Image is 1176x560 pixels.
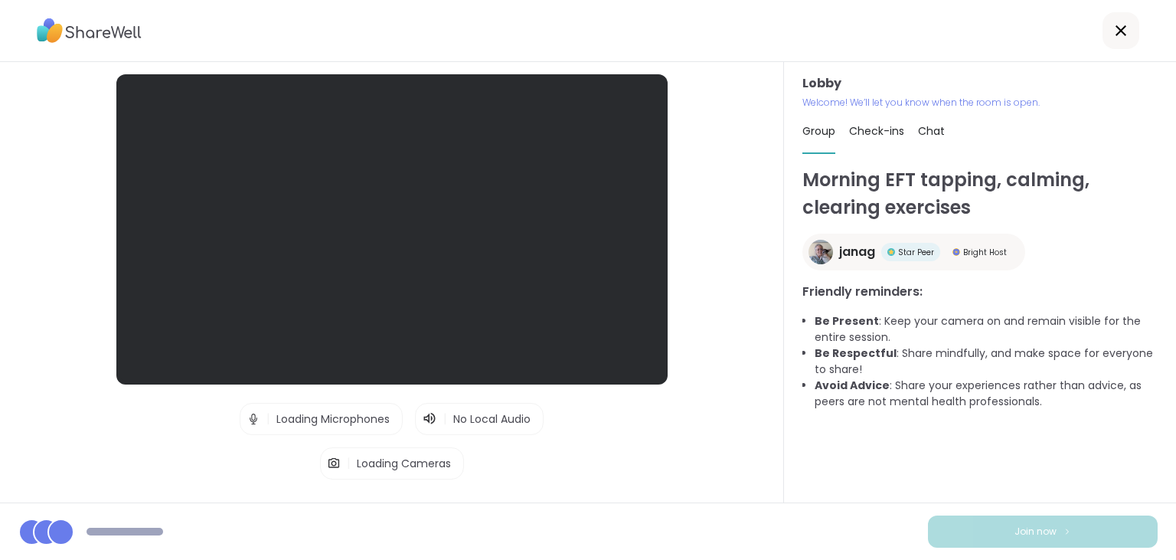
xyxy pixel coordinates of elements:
[802,96,1158,110] p: Welcome! We’ll let you know when the room is open.
[327,448,341,479] img: Camera
[306,492,478,524] button: Test speaker and microphone
[815,313,1158,345] li: : Keep your camera on and remain visible for the entire session.
[802,234,1025,270] a: janagjanagStar PeerStar PeerBright HostBright Host
[815,378,890,393] b: Avoid Advice
[849,123,904,139] span: Check-ins
[802,74,1158,93] h3: Lobby
[1014,525,1057,539] span: Join now
[815,378,1158,410] li: : Share your experiences rather than advice, as peers are not mental health professionals.
[802,123,835,139] span: Group
[963,247,1007,258] span: Bright Host
[1063,527,1072,535] img: ShareWell Logomark
[815,345,897,361] b: Be Respectful
[952,248,960,256] img: Bright Host
[808,240,833,264] img: janag
[802,283,1158,301] h3: Friendly reminders:
[887,248,895,256] img: Star Peer
[928,516,1158,548] button: Join now
[247,404,260,434] img: Microphone
[815,345,1158,378] li: : Share mindfully, and make space for everyone to share!
[347,448,351,479] span: |
[839,243,875,261] span: janag
[898,247,934,258] span: Star Peer
[802,166,1158,221] h1: Morning EFT tapping, calming, clearing exercises
[453,411,531,427] span: No Local Audio
[918,123,945,139] span: Chat
[37,13,142,48] img: ShareWell Logo
[443,410,447,428] span: |
[276,411,390,427] span: Loading Microphones
[357,456,451,471] span: Loading Cameras
[312,501,472,515] span: Test speaker and microphone
[815,313,879,329] b: Be Present
[266,404,270,434] span: |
